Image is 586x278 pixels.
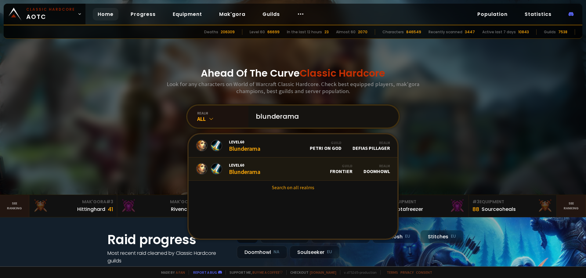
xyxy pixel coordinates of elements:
[472,8,512,20] a: Population
[429,29,462,35] div: Recently scanned
[287,29,322,35] div: In the last 12 hours
[290,246,340,259] div: Soulseeker
[229,162,260,168] span: Level 60
[518,29,529,35] div: 10843
[472,205,479,213] div: 88
[237,246,287,259] div: Doomhowl
[267,29,280,35] div: 66699
[157,270,185,275] span: Made by
[204,29,218,35] div: Deaths
[250,29,265,35] div: Level 60
[117,195,205,217] a: Mak'Gora#2Rivench100
[416,270,432,275] a: Consent
[229,139,260,152] div: Blunderama
[107,265,147,272] a: See all progress
[26,7,75,12] small: Classic Hardcore
[201,66,385,81] h1: Ahead Of The Curve
[324,29,329,35] div: 23
[372,230,418,243] div: Nek'Rosh
[252,270,283,275] a: Buy me a coffee
[557,195,586,217] a: Seeranking
[420,230,464,243] div: Stitches
[405,233,410,240] small: EU
[336,29,356,35] div: Almost 60
[310,140,342,145] div: Guild
[544,29,556,35] div: Guilds
[406,29,421,35] div: 846549
[451,233,456,240] small: EU
[364,164,390,174] div: Doomhowl
[29,195,117,217] a: Mak'Gora#3Hittinghard41
[168,8,207,20] a: Equipment
[340,270,377,275] span: v. d752d5 - production
[77,205,105,213] div: Hittinghard
[364,164,390,168] div: Realm
[381,195,469,217] a: #2Equipment88Notafreezer
[252,106,391,128] input: Search a character...
[330,164,353,174] div: Frontier
[226,270,283,275] span: Support me,
[327,249,332,255] small: EU
[387,270,398,275] a: Terms
[353,140,390,145] div: Realm
[353,140,390,151] div: Defias Pillager
[197,115,248,122] div: All
[107,230,230,249] h1: Raid progress
[286,270,336,275] span: Checkout
[106,199,113,205] span: # 3
[193,270,217,275] a: Report a bug
[310,140,342,151] div: petri on god
[400,270,414,275] a: Privacy
[472,199,553,205] div: Equipment
[394,205,423,213] div: Notafreezer
[385,199,465,205] div: Equipment
[164,81,422,95] h3: Look for any characters on World of Warcraft Classic Hardcore. Check best equipped players, mak'g...
[171,205,190,213] div: Rivench
[300,66,385,80] span: Classic Hardcore
[229,139,260,145] span: Level 60
[472,199,479,205] span: # 3
[469,195,557,217] a: #3Equipment88Sourceoheals
[26,7,75,21] span: AOTC
[482,205,516,213] div: Sourceoheals
[197,111,248,115] div: realm
[33,199,113,205] div: Mak'Gora
[189,181,397,194] a: Search on all realms
[214,8,250,20] a: Mak'gora
[121,199,201,205] div: Mak'Gora
[176,270,185,275] a: a fan
[330,164,353,168] div: Guild
[310,270,336,275] a: [DOMAIN_NAME]
[382,29,404,35] div: Characters
[258,8,285,20] a: Guilds
[520,8,556,20] a: Statistics
[465,29,475,35] div: 3447
[229,162,260,175] div: Blunderama
[482,29,516,35] div: Active last 7 days
[126,8,161,20] a: Progress
[358,29,367,35] div: 2070
[558,29,567,35] div: 7538
[107,249,230,265] h4: Most recent raid cleaned by Classic Hardcore guilds
[4,4,85,24] a: Classic HardcoreAOTC
[189,134,397,157] a: Level60BlunderamaGuildpetri on godRealmDefias Pillager
[273,249,280,255] small: NA
[108,205,113,213] div: 41
[221,29,235,35] div: 206309
[189,157,397,181] a: Level60BlunderamaGuildFrontierRealmDoomhowl
[93,8,118,20] a: Home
